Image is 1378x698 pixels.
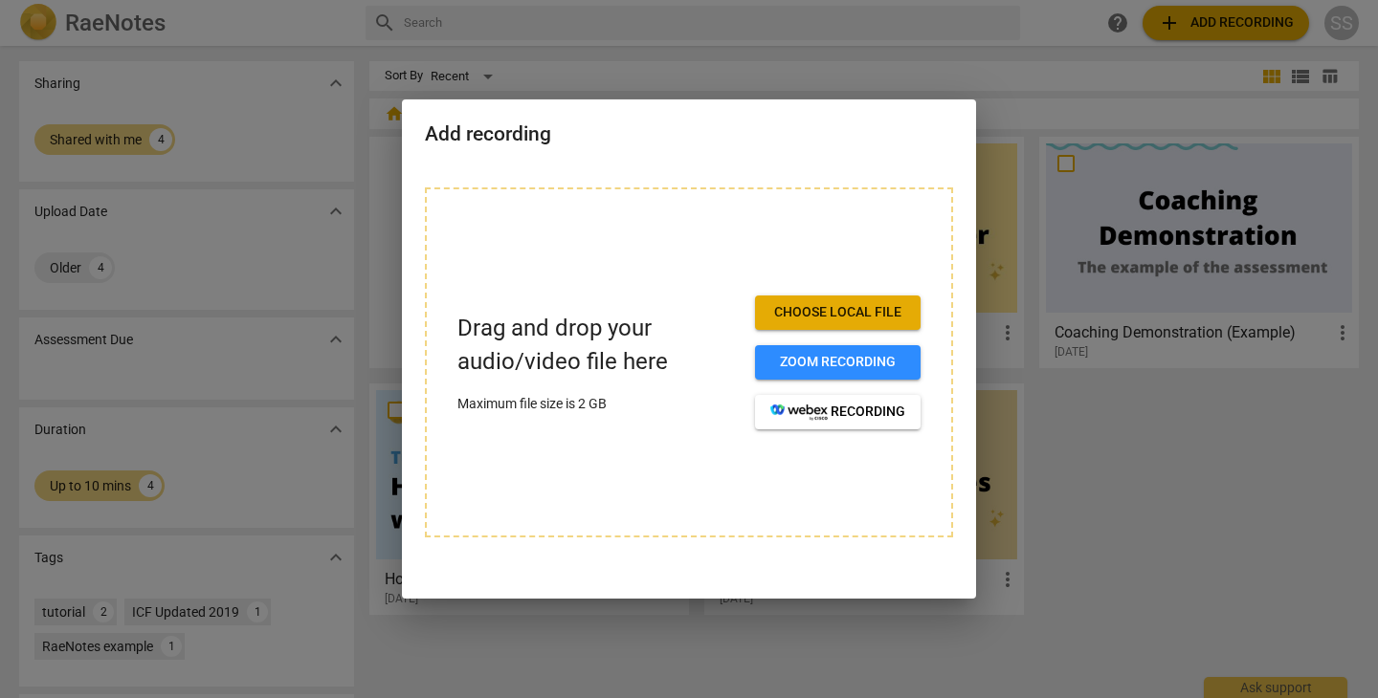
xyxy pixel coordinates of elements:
button: recording [755,395,921,429]
span: Zoom recording [770,353,905,372]
span: Choose local file [770,303,905,322]
span: recording [770,403,905,422]
button: Zoom recording [755,345,921,380]
button: Choose local file [755,295,921,330]
p: Maximum file size is 2 GB [457,394,740,414]
p: Drag and drop your audio/video file here [457,312,740,379]
h2: Add recording [425,122,953,146]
